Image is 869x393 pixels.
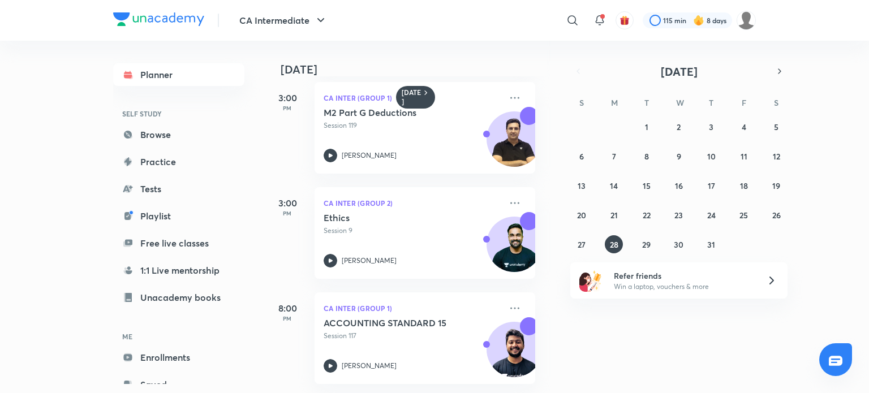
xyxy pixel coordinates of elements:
h5: 3:00 [265,91,310,105]
button: July 4, 2025 [735,118,753,136]
abbr: Tuesday [644,97,649,108]
a: Free live classes [113,232,244,254]
button: July 11, 2025 [735,147,753,165]
abbr: July 13, 2025 [578,180,586,191]
p: CA Inter (Group 2) [324,196,501,210]
a: Browse [113,123,244,146]
abbr: July 12, 2025 [773,151,780,162]
button: July 17, 2025 [702,176,720,195]
button: July 29, 2025 [638,235,656,253]
abbr: July 7, 2025 [612,151,616,162]
h6: ME [113,327,244,346]
abbr: July 22, 2025 [643,210,651,221]
button: July 25, 2025 [735,206,753,224]
button: July 22, 2025 [638,206,656,224]
h6: Refer friends [614,270,753,282]
img: Avatar [487,118,541,172]
img: Avatar [487,223,541,277]
p: [PERSON_NAME] [342,361,397,371]
abbr: July 9, 2025 [677,151,681,162]
abbr: July 21, 2025 [610,210,618,221]
abbr: Saturday [774,97,778,108]
button: July 3, 2025 [702,118,720,136]
button: July 13, 2025 [573,176,591,195]
p: PM [265,315,310,322]
img: dhanak [737,11,756,30]
abbr: July 27, 2025 [578,239,586,250]
img: Avatar [487,328,541,382]
abbr: Friday [742,97,746,108]
button: July 28, 2025 [605,235,623,253]
button: July 27, 2025 [573,235,591,253]
img: Company Logo [113,12,204,26]
button: [DATE] [586,63,772,79]
abbr: July 17, 2025 [708,180,715,191]
abbr: July 31, 2025 [707,239,715,250]
p: CA Inter (Group 1) [324,301,501,315]
a: Company Logo [113,12,204,29]
button: July 14, 2025 [605,176,623,195]
abbr: Thursday [709,97,713,108]
p: Session 119 [324,120,501,131]
button: July 20, 2025 [573,206,591,224]
h5: 3:00 [265,196,310,210]
abbr: July 25, 2025 [739,210,748,221]
abbr: July 20, 2025 [577,210,586,221]
button: July 30, 2025 [670,235,688,253]
a: Playlist [113,205,244,227]
p: Win a laptop, vouchers & more [614,282,753,292]
abbr: July 23, 2025 [674,210,683,221]
button: July 23, 2025 [670,206,688,224]
h5: M2 Part G Deductions [324,107,464,118]
a: Tests [113,178,244,200]
abbr: Wednesday [676,97,684,108]
button: July 6, 2025 [573,147,591,165]
abbr: July 16, 2025 [675,180,683,191]
abbr: July 29, 2025 [642,239,651,250]
button: July 1, 2025 [638,118,656,136]
button: July 5, 2025 [767,118,785,136]
button: CA Intermediate [233,9,334,32]
button: July 24, 2025 [702,206,720,224]
abbr: July 28, 2025 [610,239,618,250]
abbr: July 15, 2025 [643,180,651,191]
button: July 15, 2025 [638,176,656,195]
button: July 7, 2025 [605,147,623,165]
button: July 21, 2025 [605,206,623,224]
abbr: July 10, 2025 [707,151,716,162]
abbr: July 30, 2025 [674,239,683,250]
abbr: July 3, 2025 [709,122,713,132]
h4: [DATE] [281,63,547,76]
button: July 18, 2025 [735,176,753,195]
abbr: Sunday [579,97,584,108]
abbr: July 11, 2025 [741,151,747,162]
abbr: Monday [611,97,618,108]
button: July 9, 2025 [670,147,688,165]
button: July 2, 2025 [670,118,688,136]
h6: SELF STUDY [113,104,244,123]
button: July 12, 2025 [767,147,785,165]
button: July 8, 2025 [638,147,656,165]
abbr: July 19, 2025 [772,180,780,191]
abbr: July 6, 2025 [579,151,584,162]
p: PM [265,105,310,111]
abbr: July 14, 2025 [610,180,618,191]
abbr: July 24, 2025 [707,210,716,221]
p: Session 117 [324,331,501,341]
span: [DATE] [661,64,698,79]
a: Enrollments [113,346,244,369]
p: PM [265,210,310,217]
abbr: July 18, 2025 [740,180,748,191]
button: July 26, 2025 [767,206,785,224]
abbr: July 2, 2025 [677,122,681,132]
h5: Ethics [324,212,464,223]
p: CA Inter (Group 1) [324,91,501,105]
img: avatar [620,15,630,25]
a: 1:1 Live mentorship [113,259,244,282]
img: streak [693,15,704,26]
p: Session 9 [324,226,501,236]
h6: [DATE] [402,88,421,106]
button: July 31, 2025 [702,235,720,253]
h5: 8:00 [265,301,310,315]
button: July 16, 2025 [670,176,688,195]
